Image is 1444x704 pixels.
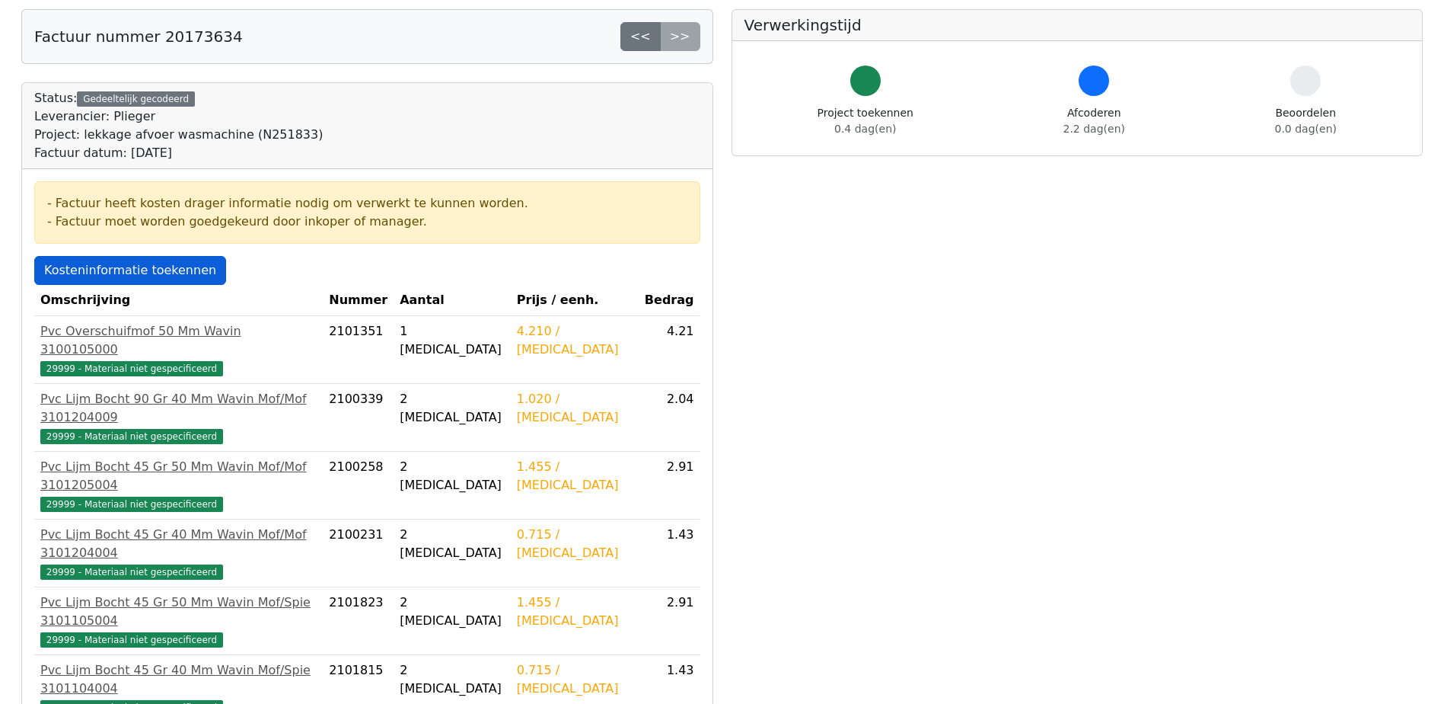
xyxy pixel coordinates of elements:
a: Pvc Lijm Bocht 45 Gr 50 Mm Wavin Mof/Mof 310120500429999 - Materiaal niet gespecificeerd [40,458,317,513]
a: Pvc Lijm Bocht 45 Gr 40 Mm Wavin Mof/Mof 310120400429999 - Materiaal niet gespecificeerd [40,526,317,581]
div: - Factuur moet worden goedgekeurd door inkoper of manager. [47,213,687,231]
td: 2101823 [323,587,394,655]
div: 0.715 / [MEDICAL_DATA] [517,526,633,562]
div: Project toekennen [818,105,913,137]
span: 29999 - Materiaal niet gespecificeerd [40,361,223,376]
h5: Verwerkingstijd [744,16,1411,34]
div: Status: [34,89,323,162]
div: 4.210 / [MEDICAL_DATA] [517,322,633,359]
span: 2.2 dag(en) [1063,123,1125,135]
div: Pvc Lijm Bocht 45 Gr 50 Mm Wavin Mof/Spie 3101105004 [40,594,317,630]
div: Project: lekkage afvoer wasmachine (N251833) [34,126,323,144]
div: Pvc Lijm Bocht 45 Gr 40 Mm Wavin Mof/Spie 3101104004 [40,661,317,698]
th: Omschrijving [34,285,323,316]
td: 2.91 [639,452,700,520]
a: Kosteninformatie toekennen [34,256,226,285]
a: Pvc Overschuifmof 50 Mm Wavin 310010500029999 - Materiaal niet gespecificeerd [40,322,317,377]
h5: Factuur nummer 20173634 [34,27,243,46]
div: 1.020 / [MEDICAL_DATA] [517,390,633,427]
div: Pvc Lijm Bocht 45 Gr 40 Mm Wavin Mof/Mof 3101204004 [40,526,317,562]
div: Factuur datum: [DATE] [34,144,323,162]
div: 2 [MEDICAL_DATA] [400,661,505,698]
th: Nummer [323,285,394,316]
td: 4.21 [639,316,700,384]
div: 1.455 / [MEDICAL_DATA] [517,594,633,630]
span: 29999 - Materiaal niet gespecificeerd [40,632,223,648]
a: Pvc Lijm Bocht 90 Gr 40 Mm Wavin Mof/Mof 310120400929999 - Materiaal niet gespecificeerd [40,390,317,445]
div: 0.715 / [MEDICAL_DATA] [517,661,633,698]
div: 1 [MEDICAL_DATA] [400,322,505,359]
div: Afcoderen [1063,105,1125,137]
span: 29999 - Materiaal niet gespecificeerd [40,565,223,580]
a: Pvc Lijm Bocht 45 Gr 50 Mm Wavin Mof/Spie 310110500429999 - Materiaal niet gespecificeerd [40,594,317,648]
div: Pvc Overschuifmof 50 Mm Wavin 3100105000 [40,322,317,359]
div: Gedeeltelijk gecodeerd [77,91,195,107]
th: Prijs / eenh. [511,285,639,316]
td: 2100258 [323,452,394,520]
div: 1.455 / [MEDICAL_DATA] [517,458,633,494]
td: 2.91 [639,587,700,655]
div: Leverancier: Plieger [34,107,323,126]
td: 2100231 [323,520,394,587]
span: 29999 - Materiaal niet gespecificeerd [40,497,223,512]
span: 29999 - Materiaal niet gespecificeerd [40,429,223,444]
td: 1.43 [639,520,700,587]
div: Pvc Lijm Bocht 45 Gr 50 Mm Wavin Mof/Mof 3101205004 [40,458,317,494]
span: 0.0 dag(en) [1275,123,1337,135]
div: 2 [MEDICAL_DATA] [400,390,505,427]
div: Beoordelen [1275,105,1337,137]
span: 0.4 dag(en) [834,123,896,135]
th: Aantal [394,285,511,316]
td: 2101351 [323,316,394,384]
div: Pvc Lijm Bocht 90 Gr 40 Mm Wavin Mof/Mof 3101204009 [40,390,317,427]
div: 2 [MEDICAL_DATA] [400,594,505,630]
td: 2100339 [323,384,394,452]
div: - Factuur heeft kosten drager informatie nodig om verwerkt te kunnen worden. [47,194,687,213]
td: 2.04 [639,384,700,452]
div: 2 [MEDICAL_DATA] [400,458,505,494]
div: 2 [MEDICAL_DATA] [400,526,505,562]
a: << [620,22,661,51]
th: Bedrag [639,285,700,316]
